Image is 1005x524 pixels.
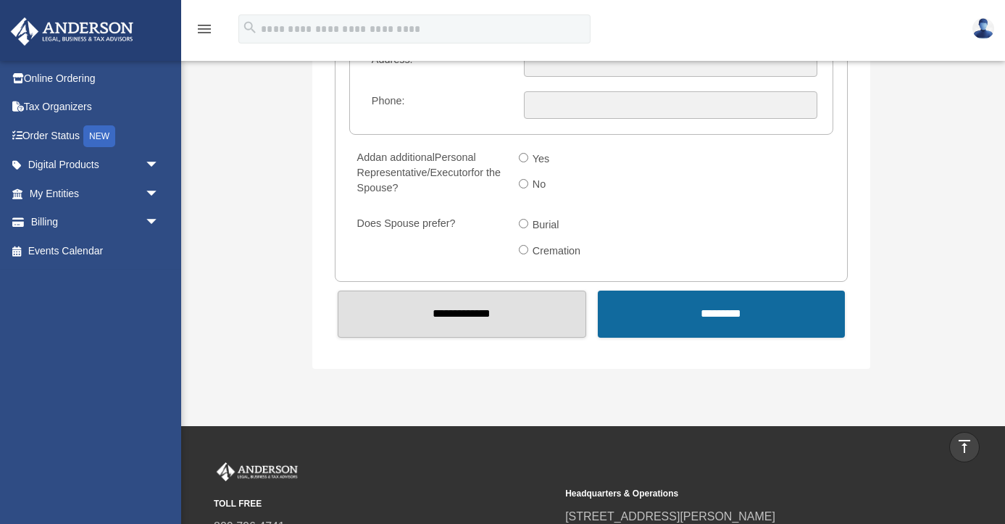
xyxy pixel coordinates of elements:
[528,214,565,237] label: Burial
[214,496,555,512] small: TOLL FREE
[528,148,556,171] label: Yes
[196,20,213,38] i: menu
[145,208,174,238] span: arrow_drop_down
[565,486,906,502] small: Headquarters & Operations
[528,174,552,197] label: No
[83,125,115,147] div: NEW
[7,17,138,46] img: Anderson Advisors Platinum Portal
[196,25,213,38] a: menu
[365,50,512,78] label: Address:
[10,208,181,237] a: Billingarrow_drop_down
[10,93,181,122] a: Tax Organizers
[351,214,507,265] label: Does Spouse prefer?
[365,91,512,119] label: Phone:
[145,179,174,209] span: arrow_drop_down
[10,179,181,208] a: My Entitiesarrow_drop_down
[242,20,258,36] i: search
[949,432,980,462] a: vertical_align_top
[10,151,181,180] a: Digital Productsarrow_drop_down
[10,236,181,265] a: Events Calendar
[357,151,476,178] span: Personal Representative/Executor
[10,64,181,93] a: Online Ordering
[10,121,181,151] a: Order StatusNEW
[972,18,994,39] img: User Pic
[351,148,507,199] label: Add for the Spouse?
[375,151,435,163] span: an additional
[145,151,174,180] span: arrow_drop_down
[214,462,301,481] img: Anderson Advisors Platinum Portal
[565,510,775,523] a: [STREET_ADDRESS][PERSON_NAME]
[956,438,973,455] i: vertical_align_top
[528,240,587,263] label: Cremation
